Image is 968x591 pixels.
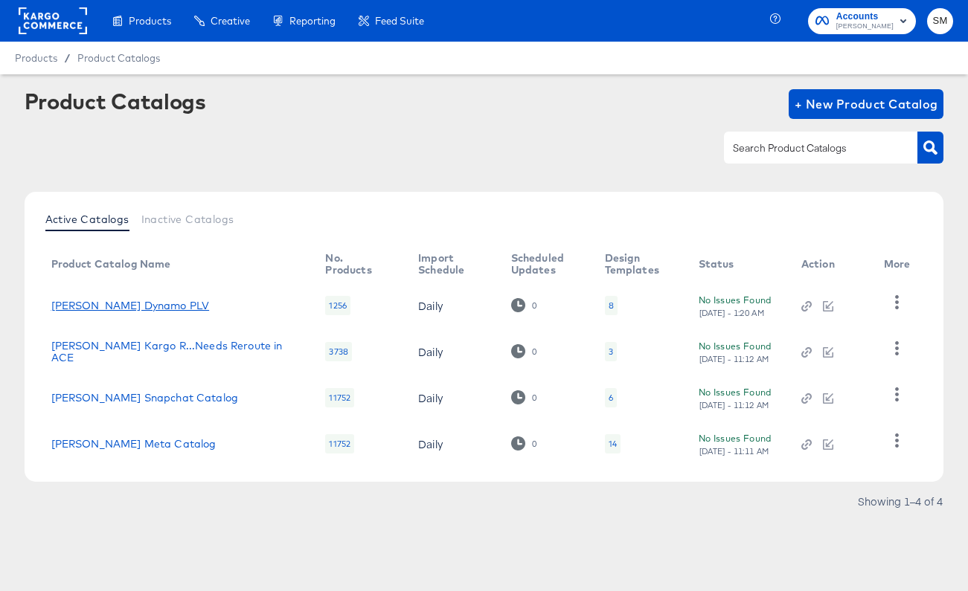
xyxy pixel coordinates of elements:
[325,296,350,315] div: 1256
[325,342,352,361] div: 3738
[531,300,537,311] div: 0
[211,15,250,27] span: Creative
[406,282,499,329] td: Daily
[795,94,938,114] span: + New Product Catalog
[687,247,789,282] th: Status
[45,213,129,225] span: Active Catalogs
[808,8,916,34] button: Accounts[PERSON_NAME]
[872,247,929,282] th: More
[927,8,953,34] button: SM
[605,388,617,407] div: 6
[605,342,617,361] div: 3
[129,15,171,27] span: Products
[605,296,618,315] div: 8
[325,252,388,276] div: No. Products
[511,390,537,404] div: 0
[406,421,499,467] td: Daily
[77,52,160,64] a: Product Catalogs
[406,329,499,375] td: Daily
[836,21,894,33] span: [PERSON_NAME]
[51,300,210,311] a: [PERSON_NAME] Dynamo PLV
[511,298,537,312] div: 0
[406,375,499,421] td: Daily
[605,252,669,276] div: Design Templates
[511,436,537,450] div: 0
[289,15,336,27] span: Reporting
[789,89,944,119] button: + New Product Catalog
[531,439,537,449] div: 0
[836,9,894,25] span: Accounts
[609,300,614,311] div: 8
[511,252,575,276] div: Scheduled Updates
[511,344,537,358] div: 0
[25,89,206,113] div: Product Catalogs
[933,13,947,30] span: SM
[609,392,613,404] div: 6
[375,15,424,27] span: Feed Suite
[730,140,888,157] input: Search Product Catalogs
[51,258,171,270] div: Product Catalog Name
[857,496,943,506] div: Showing 1–4 of 4
[325,434,354,453] div: 11752
[325,388,354,407] div: 11752
[15,52,57,64] span: Products
[609,438,617,450] div: 14
[418,252,481,276] div: Import Schedule
[51,340,296,364] a: [PERSON_NAME] Kargo R...Needs Reroute in ACE
[531,346,537,357] div: 0
[141,213,234,225] span: Inactive Catalogs
[789,247,872,282] th: Action
[51,392,239,404] a: [PERSON_NAME] Snapchat Catalog
[57,52,77,64] span: /
[609,346,613,358] div: 3
[51,438,217,450] a: [PERSON_NAME] Meta Catalog
[605,434,621,453] div: 14
[531,393,537,403] div: 0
